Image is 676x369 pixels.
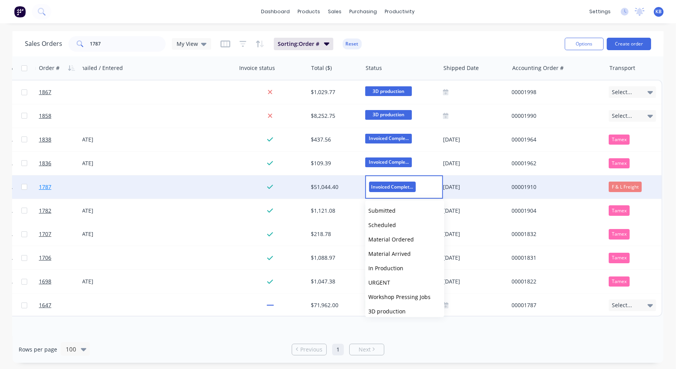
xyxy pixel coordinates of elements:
[76,277,233,287] div: [DATE]
[609,135,630,145] div: Tamex
[365,304,444,318] button: 3D production
[365,275,444,290] button: URGENT
[76,158,233,168] div: [DATE]
[274,38,333,50] button: Sorting:Order #
[39,136,51,143] span: 1838
[512,230,598,238] div: 00001832
[19,346,57,353] span: Rows per page
[512,278,598,285] div: 00001822
[565,38,604,50] button: Options
[300,346,322,353] span: Previous
[365,203,444,218] button: Submitted
[39,278,51,285] span: 1698
[366,64,382,72] div: Status
[311,112,357,120] div: $8,252.75
[311,64,332,72] div: Total ($)
[368,207,396,214] span: Submitted
[39,128,86,151] a: 1838
[350,346,384,353] a: Next page
[39,270,86,293] a: 1698
[39,301,51,309] span: 1647
[365,290,444,304] button: Workshop Pressing Jobs
[332,344,344,355] a: Page 1 is your current page
[609,182,642,192] div: F & L Freight
[39,183,51,191] span: 1787
[607,38,651,50] button: Create order
[39,104,86,128] a: 1858
[311,136,357,143] div: $437.56
[612,301,632,309] span: Select...
[443,277,506,287] div: [DATE]
[311,159,357,167] div: $109.39
[14,6,26,17] img: Factory
[365,232,444,247] button: Material Ordered
[443,135,506,144] div: [DATE]
[365,218,444,232] button: Scheduled
[512,301,598,309] div: 00001787
[512,207,598,215] div: 00001904
[346,6,381,17] div: purchasing
[311,278,357,285] div: $1,047.38
[656,8,662,15] span: KB
[177,40,198,48] span: My View
[609,276,630,287] div: Tamex
[76,206,233,215] div: [DATE]
[365,157,412,167] span: Invoiced Comple...
[39,112,51,120] span: 1858
[311,183,357,191] div: $51,044.40
[443,64,479,72] div: Shipped Date
[609,205,630,215] div: Tamex
[76,135,233,144] div: [DATE]
[609,229,630,239] div: Tamex
[359,346,371,353] span: Next
[311,301,357,309] div: $71,962.00
[512,64,564,72] div: Accounting Order #
[39,199,86,222] a: 1782
[609,253,630,263] div: Tamex
[76,64,123,72] div: Emailed / Entered
[365,247,444,261] button: Material Arrived
[609,64,635,72] div: Transport
[365,86,412,96] span: 3D production
[39,175,86,199] a: 1787
[311,230,357,238] div: $218.78
[368,279,390,286] span: URGENT
[289,344,387,355] ul: Pagination
[368,236,414,243] span: Material Ordered
[39,294,86,317] a: 1647
[39,80,86,104] a: 1867
[311,254,357,262] div: $1,088.97
[257,6,294,17] a: dashboard
[443,253,506,263] div: [DATE]
[311,88,357,96] div: $1,029.77
[512,159,598,167] div: 00001962
[39,152,86,175] a: 1836
[512,254,598,262] div: 00001831
[612,112,632,120] span: Select...
[381,6,419,17] div: productivity
[365,261,444,275] button: In Production
[324,6,346,17] div: sales
[76,229,233,239] div: [DATE]
[512,112,598,120] div: 00001990
[512,183,598,191] div: 00001910
[512,136,598,143] div: 00001964
[294,6,324,17] div: products
[39,230,51,238] span: 1707
[585,6,615,17] div: settings
[39,246,86,269] a: 1706
[512,88,598,96] div: 00001998
[443,229,506,239] div: [DATE]
[278,40,319,48] span: Sorting: Order #
[368,293,431,301] span: Workshop Pressing Jobs
[369,182,416,192] span: Invoiced Completed
[90,36,166,52] input: Search...
[39,88,51,96] span: 1867
[365,134,412,143] span: Invoiced Comple...
[443,182,506,192] div: [DATE]
[612,88,632,96] span: Select...
[368,264,403,272] span: In Production
[443,158,506,168] div: [DATE]
[368,250,411,257] span: Material Arrived
[39,207,51,215] span: 1782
